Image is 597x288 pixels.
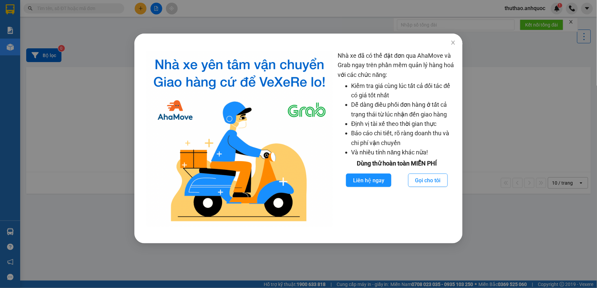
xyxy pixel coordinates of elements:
img: logo [146,51,333,227]
li: Dễ dàng điều phối đơn hàng ở tất cả trạng thái từ lúc nhận đến giao hàng [351,100,456,119]
button: Close [444,34,463,52]
button: Gọi cho tôi [408,174,448,187]
li: Định vị tài xế theo thời gian thực [351,119,456,129]
button: Liên hệ ngay [346,174,391,187]
div: Nhà xe đã có thể đặt đơn qua AhaMove và Grab ngay trên phần mềm quản lý hàng hoá với các chức năng: [338,51,456,227]
li: Và nhiều tính năng khác nữa! [351,148,456,157]
span: Gọi cho tôi [415,176,441,185]
div: Dùng thử hoàn toàn MIỄN PHÍ [338,159,456,168]
span: Liên hệ ngay [353,176,384,185]
li: Kiểm tra giá cùng lúc tất cả đối tác để có giá tốt nhất [351,81,456,100]
li: Báo cáo chi tiết, rõ ràng doanh thu và chi phí vận chuyển [351,129,456,148]
span: close [451,40,456,45]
